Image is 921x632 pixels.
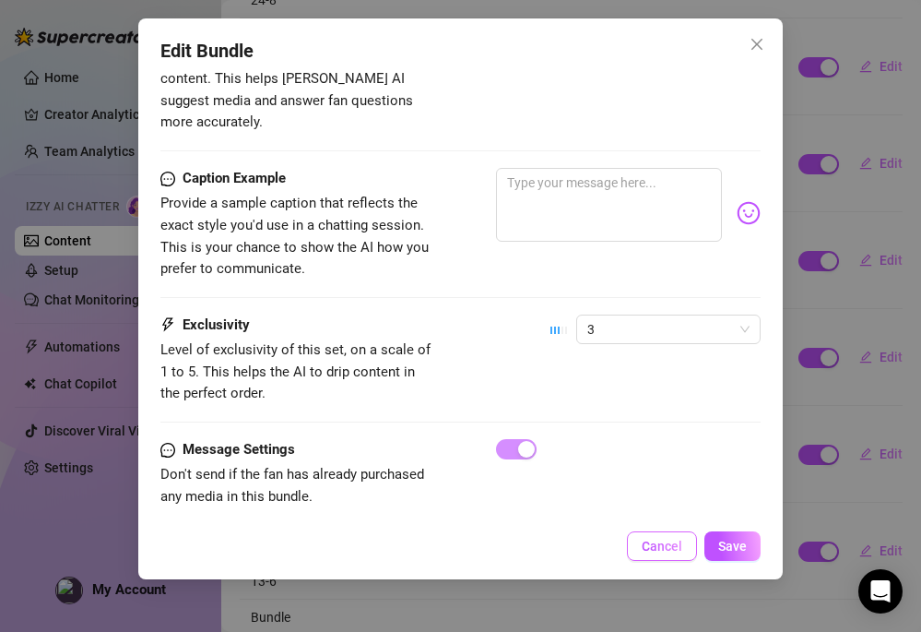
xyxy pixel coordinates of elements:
span: Edit Bundle [160,37,254,66]
span: thunderbolt [160,315,175,337]
span: Provide a sample caption that reflects the exact style you'd use in a chatting session. This is y... [160,195,429,277]
strong: Caption Example [183,170,286,186]
span: Cancel [642,539,682,554]
img: svg%3e [737,201,761,225]
span: Level of exclusivity of this set, on a scale of 1 to 5. This helps the AI to drip content in the ... [160,341,431,401]
span: close [750,37,764,52]
button: Save [704,531,761,561]
span: message [160,439,175,461]
span: message [160,168,175,190]
strong: Message Settings [183,441,295,458]
div: Open Intercom Messenger [858,569,903,614]
button: Close [742,30,772,59]
button: Cancel [627,531,697,561]
span: Don't send if the fan has already purchased any media in this bundle. [160,466,424,505]
span: Close [742,37,772,52]
strong: Exclusivity [183,316,250,333]
span: Save [718,539,747,554]
span: 3 [587,316,750,343]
